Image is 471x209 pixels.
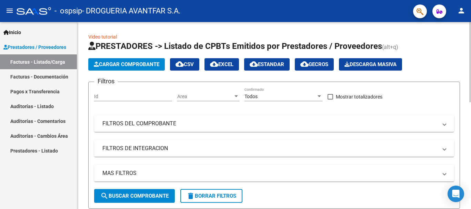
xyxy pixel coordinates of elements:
[300,60,309,68] mat-icon: cloud_download
[3,29,21,36] span: Inicio
[180,189,242,203] button: Borrar Filtros
[300,61,328,67] span: Gecros
[336,93,382,101] span: Mostrar totalizadores
[457,7,465,15] mat-icon: person
[244,94,258,99] span: Todos
[250,60,258,68] mat-icon: cloud_download
[102,169,438,177] mat-panel-title: MAS FILTROS
[88,34,117,40] a: Video tutorial
[102,145,438,152] mat-panel-title: FILTROS DE INTEGRACION
[102,120,438,127] mat-panel-title: FILTROS DEL COMPROBANTE
[177,94,233,100] span: Area
[94,115,454,132] mat-expansion-panel-header: FILTROS DEL COMPROBANTE
[94,189,175,203] button: Buscar Comprobante
[170,58,199,71] button: CSV
[94,165,454,181] mat-expansion-panel-header: MAS FILTROS
[100,193,169,199] span: Buscar Comprobante
[6,7,14,15] mat-icon: menu
[88,58,165,71] button: Cargar Comprobante
[94,76,118,86] h3: Filtros
[204,58,239,71] button: EXCEL
[88,41,382,51] span: PRESTADORES -> Listado de CPBTs Emitidos por Prestadores / Proveedores
[382,44,398,50] span: (alt+q)
[210,60,218,68] mat-icon: cloud_download
[3,43,66,51] span: Prestadores / Proveedores
[176,60,184,68] mat-icon: cloud_download
[100,192,109,200] mat-icon: search
[82,3,181,19] span: - DROGUERIA AVANTFAR S.A.
[176,61,194,67] span: CSV
[244,58,290,71] button: Estandar
[448,186,464,202] div: Open Intercom Messenger
[94,140,454,157] mat-expansion-panel-header: FILTROS DE INTEGRACION
[295,58,334,71] button: Gecros
[339,58,402,71] button: Descarga Masiva
[344,61,397,67] span: Descarga Masiva
[250,61,284,67] span: Estandar
[94,61,159,67] span: Cargar Comprobante
[210,61,233,67] span: EXCEL
[54,3,82,19] span: - ospsip
[187,193,236,199] span: Borrar Filtros
[187,192,195,200] mat-icon: delete
[339,58,402,71] app-download-masive: Descarga masiva de comprobantes (adjuntos)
